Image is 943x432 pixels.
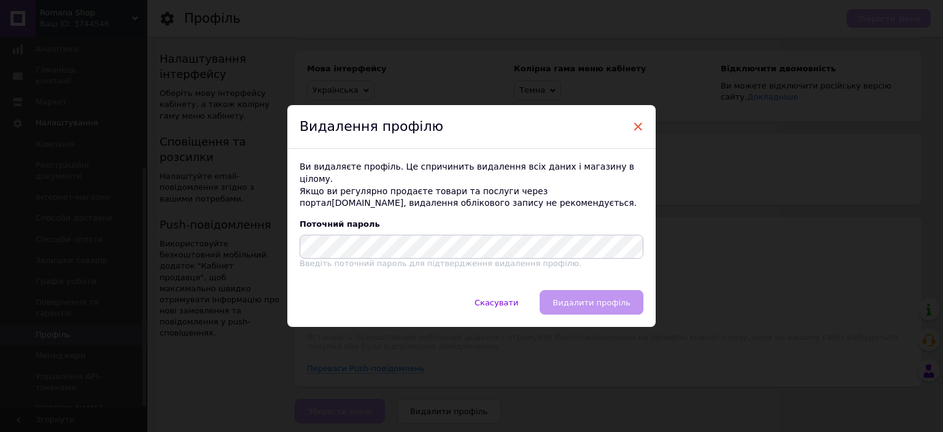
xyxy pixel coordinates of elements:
span: Скасувати [475,298,518,307]
span: × [632,116,643,137]
button: Скасувати [462,290,531,315]
div: Введіть поточний пароль для підтвердження видалення профілю. [300,259,643,268]
p: Поточний пароль [300,219,643,229]
div: Видалення профілю [287,105,656,149]
p: Ви видаляєте профіль. Це спричинить видалення всіх даних і магазину в цілому. [300,161,643,185]
p: Якщо ви регулярно продаєте товари та послуги через портал [DOMAIN_NAME] , видалення облікового за... [300,186,643,210]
